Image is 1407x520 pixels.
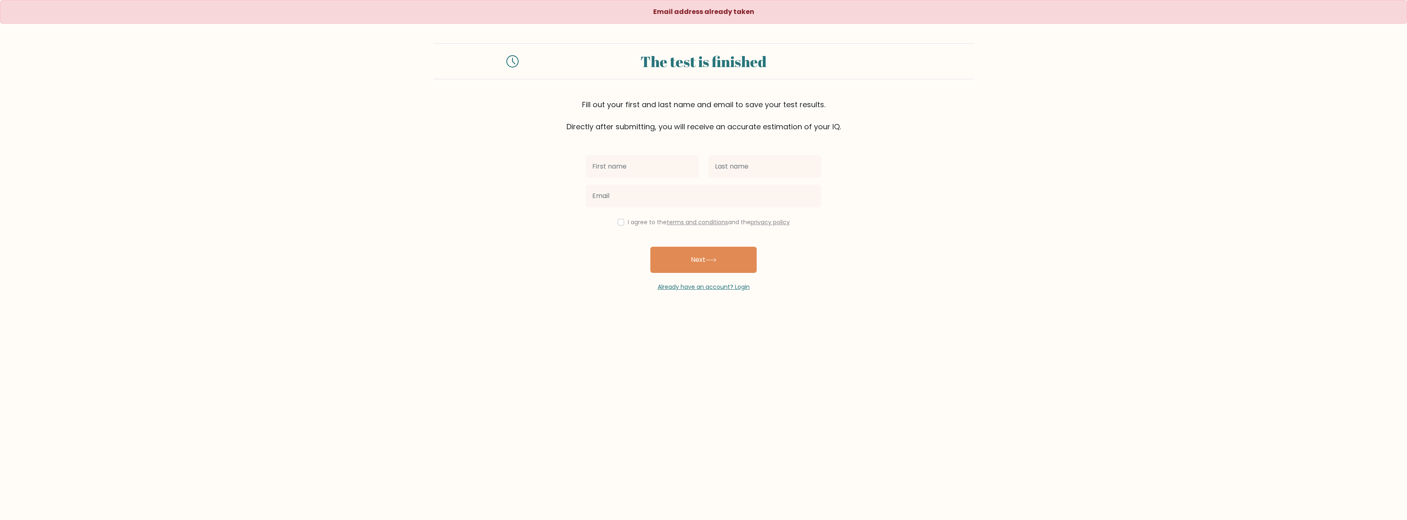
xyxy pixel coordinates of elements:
label: I agree to the and the [628,218,790,226]
div: Fill out your first and last name and email to save your test results. Directly after submitting,... [434,99,973,132]
input: First name [586,155,699,178]
div: The test is finished [528,50,879,72]
a: terms and conditions [667,218,728,226]
input: Last name [708,155,821,178]
button: Next [650,247,757,273]
a: privacy policy [751,218,790,226]
input: Email [586,185,821,207]
a: Already have an account? Login [658,283,750,291]
strong: Email address already taken [653,7,754,16]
